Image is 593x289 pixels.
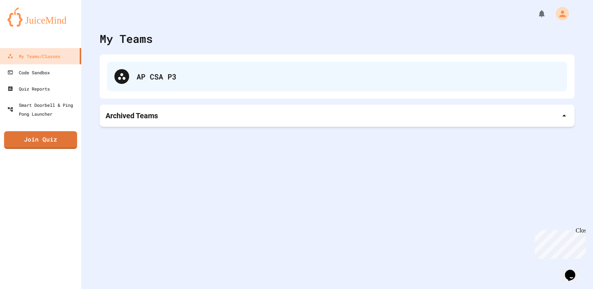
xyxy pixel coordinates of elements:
div: AP CSA P3 [107,62,567,91]
a: Join Quiz [4,131,77,149]
div: My Notifications [524,7,548,20]
div: My Teams/Classes [7,52,60,61]
p: Archived Teams [106,110,158,121]
div: Code Sandbox [7,68,50,77]
iframe: chat widget [562,259,586,282]
div: My Account [548,5,571,22]
img: logo-orange.svg [7,7,74,27]
div: Chat with us now!Close [3,3,51,47]
iframe: chat widget [532,227,586,259]
div: Smart Doorbell & Ping Pong Launcher [7,101,78,118]
div: My Teams [100,30,153,47]
div: Quiz Reports [7,84,50,93]
div: AP CSA P3 [137,71,560,82]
